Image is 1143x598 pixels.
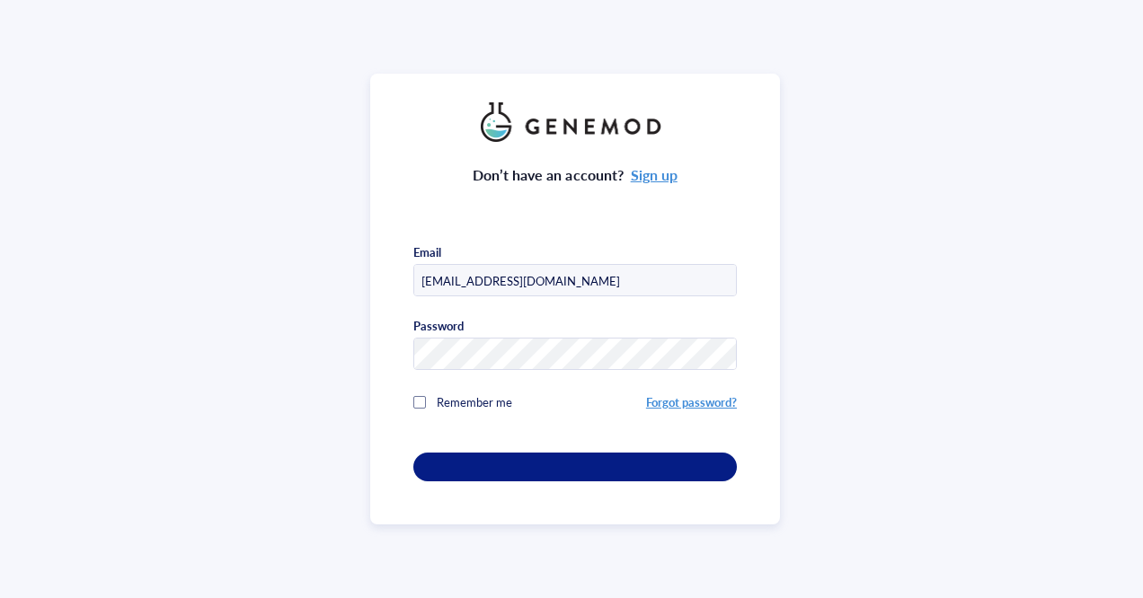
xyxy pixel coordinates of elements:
div: Password [413,318,464,334]
div: Don’t have an account? [473,163,678,187]
img: genemod_logo_light-BcqUzbGq.png [481,102,669,142]
a: Forgot password? [646,393,737,410]
a: Sign up [631,164,678,185]
div: Email [413,244,441,260]
span: Remember me [437,393,512,410]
